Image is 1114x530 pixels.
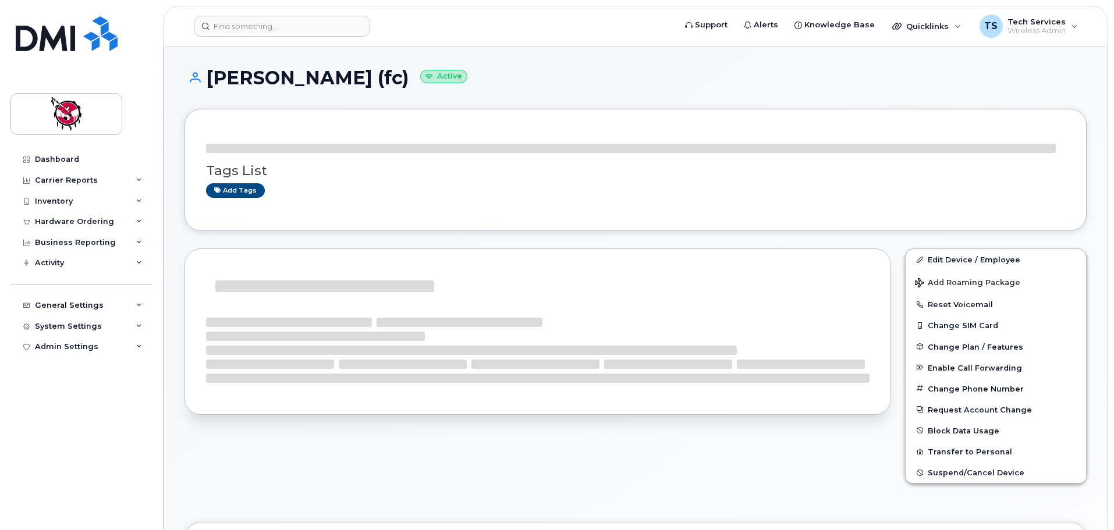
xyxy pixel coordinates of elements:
button: Change Phone Number [906,378,1086,399]
span: Suspend/Cancel Device [928,468,1024,477]
small: Active [420,70,467,83]
h1: [PERSON_NAME] (fc) [185,67,1087,88]
h3: Tags List [206,163,1065,178]
button: Transfer to Personal [906,441,1086,462]
button: Change Plan / Features [906,336,1086,357]
button: Reset Voicemail [906,294,1086,315]
button: Suspend/Cancel Device [906,462,1086,483]
button: Request Account Change [906,399,1086,420]
span: Change Plan / Features [928,342,1023,351]
span: Enable Call Forwarding [928,363,1022,372]
button: Change SIM Card [906,315,1086,336]
a: Edit Device / Employee [906,249,1086,270]
button: Add Roaming Package [906,270,1086,294]
span: Add Roaming Package [915,278,1020,289]
button: Block Data Usage [906,420,1086,441]
a: Add tags [206,183,265,198]
button: Enable Call Forwarding [906,357,1086,378]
